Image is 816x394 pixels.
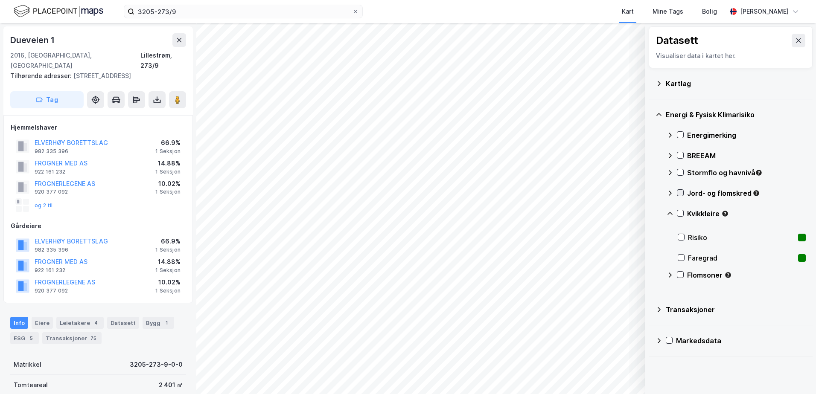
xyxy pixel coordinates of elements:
div: Bygg [143,317,174,329]
div: 14.88% [155,158,181,168]
div: 66.9% [155,236,181,246]
iframe: Chat Widget [773,353,816,394]
div: 982 335 396 [35,148,68,155]
div: Dueveien 1 [10,33,56,47]
div: Kart [622,6,634,17]
div: 14.88% [155,257,181,267]
div: Leietakere [56,317,104,329]
div: 1 Seksjon [155,168,181,175]
div: 75 [89,334,98,342]
div: 920 377 092 [35,287,68,294]
div: 2 401 ㎡ [159,380,183,390]
div: Transaksjoner [666,304,806,315]
div: 922 161 232 [35,168,65,175]
div: 2016, [GEOGRAPHIC_DATA], [GEOGRAPHIC_DATA] [10,50,140,71]
div: 1 [162,319,171,327]
div: Tooltip anchor [752,189,760,197]
img: logo.f888ab2527a4732fd821a326f86c7f29.svg [14,4,103,19]
div: 1 Seksjon [155,188,181,195]
div: Risiko [688,232,795,243]
div: 66.9% [155,138,181,148]
div: Tooltip anchor [724,271,732,279]
div: Bolig [702,6,717,17]
div: 1 Seksjon [155,148,181,155]
div: ESG [10,332,39,344]
div: 920 377 092 [35,188,68,195]
div: 1 Seksjon [155,267,181,274]
div: Tooltip anchor [755,169,763,177]
div: 10.02% [155,277,181,287]
div: 1 Seksjon [155,246,181,253]
div: 982 335 396 [35,246,68,253]
div: Energi & Fysisk Klimarisiko [666,110,806,120]
div: 5 [27,334,35,342]
div: [PERSON_NAME] [740,6,789,17]
div: Lillestrøm, 273/9 [140,50,186,71]
div: Energimerking [687,130,806,140]
div: Jord- og flomskred [687,188,806,198]
div: Info [10,317,28,329]
input: Søk på adresse, matrikkel, gårdeiere, leietakere eller personer [134,5,352,18]
span: Tilhørende adresser: [10,72,73,79]
div: Markedsdata [676,336,806,346]
div: Faregrad [688,253,795,263]
div: 3205-273-9-0-0 [130,359,183,370]
div: Gårdeiere [11,221,186,231]
div: Tomteareal [14,380,48,390]
div: Transaksjoner [42,332,102,344]
div: Kvikkleire [687,209,806,219]
div: 1 Seksjon [155,287,181,294]
div: 4 [92,319,100,327]
div: Mine Tags [653,6,683,17]
div: Visualiser data i kartet her. [656,51,805,61]
div: Flomsoner [687,270,806,280]
div: Eiere [32,317,53,329]
div: 10.02% [155,179,181,189]
div: Kartlag [666,78,806,89]
button: Tag [10,91,84,108]
div: Stormflo og havnivå [687,168,806,178]
div: Datasett [107,317,139,329]
div: Matrikkel [14,359,41,370]
div: 922 161 232 [35,267,65,274]
div: [STREET_ADDRESS] [10,71,179,81]
div: Datasett [656,34,698,47]
div: Tooltip anchor [721,210,729,217]
div: Kontrollprogram for chat [773,353,816,394]
div: BREEAM [687,151,806,161]
div: Hjemmelshaver [11,122,186,133]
